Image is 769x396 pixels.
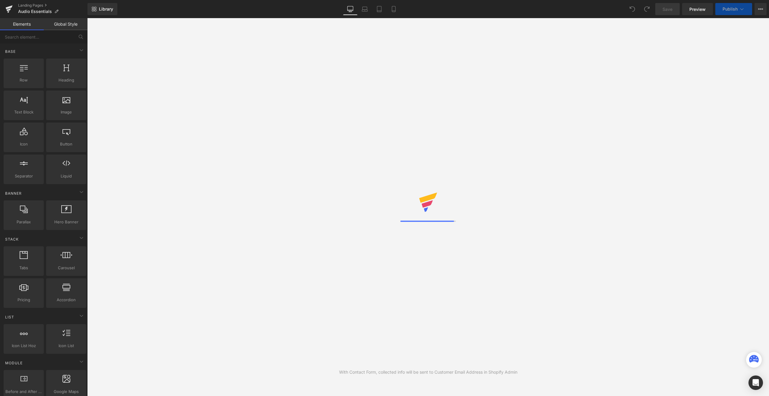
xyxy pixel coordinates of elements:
[5,297,42,303] span: Pricing
[48,219,84,225] span: Hero Banner
[5,314,15,320] span: List
[5,360,23,366] span: Module
[5,236,19,242] span: Stack
[5,190,22,196] span: Banner
[48,297,84,303] span: Accordion
[48,77,84,83] span: Heading
[44,18,87,30] a: Global Style
[343,3,357,15] a: Desktop
[5,77,42,83] span: Row
[5,141,42,147] span: Icon
[48,141,84,147] span: Button
[48,265,84,271] span: Carousel
[48,173,84,179] span: Liquid
[641,3,653,15] button: Redo
[18,3,87,8] a: Landing Pages
[99,6,113,12] span: Library
[723,7,738,11] span: Publish
[18,9,52,14] span: Audio Essentials
[5,173,42,179] span: Separator
[5,343,42,349] span: Icon List Hoz
[5,388,42,395] span: Before and After Images
[682,3,713,15] a: Preview
[748,375,763,390] div: Open Intercom Messenger
[715,3,752,15] button: Publish
[626,3,638,15] button: Undo
[5,49,16,54] span: Base
[663,6,672,12] span: Save
[5,219,42,225] span: Parallax
[339,369,517,375] div: With Contact Form, collected info will be sent to Customer Email Address in Shopify Admin
[5,109,42,115] span: Text Block
[755,3,767,15] button: More
[357,3,372,15] a: Laptop
[48,109,84,115] span: Image
[48,388,84,395] span: Google Maps
[386,3,401,15] a: Mobile
[87,3,117,15] a: New Library
[48,343,84,349] span: Icon List
[5,265,42,271] span: Tabs
[689,6,706,12] span: Preview
[372,3,386,15] a: Tablet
